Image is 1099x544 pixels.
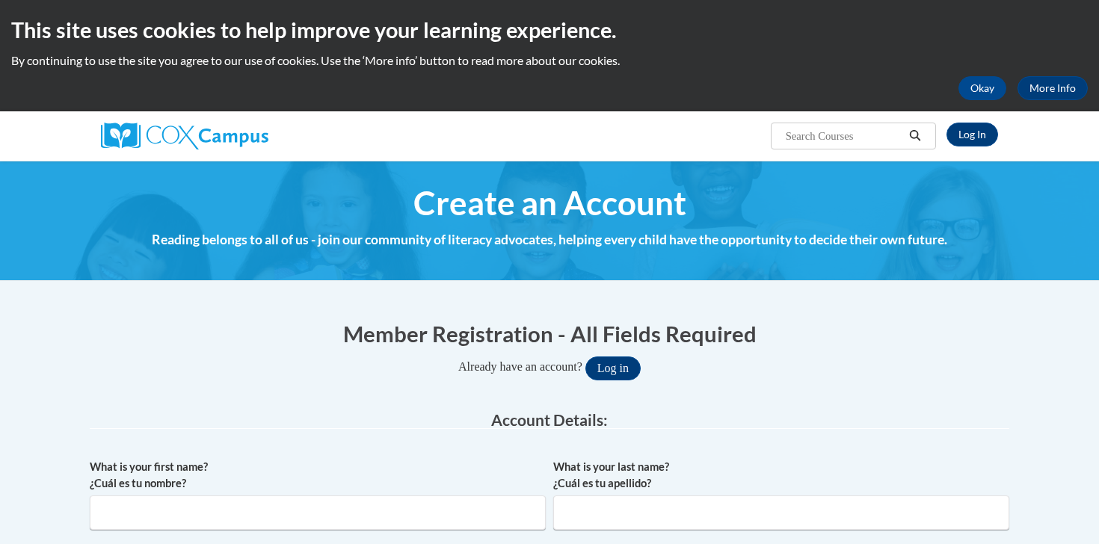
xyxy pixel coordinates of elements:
input: Metadata input [553,495,1009,530]
span: Account Details: [491,410,608,429]
span: Create an Account [413,183,686,223]
button: Okay [958,76,1006,100]
button: Search [904,127,926,145]
a: Log In [946,123,998,146]
h4: Reading belongs to all of us - join our community of literacy advocates, helping every child have... [90,230,1009,250]
h2: This site uses cookies to help improve your learning experience. [11,15,1088,45]
span: Already have an account? [458,360,582,373]
img: Cox Campus [101,123,268,149]
input: Search Courses [784,127,904,145]
label: What is your first name? ¿Cuál es tu nombre? [90,459,546,492]
input: Metadata input [90,495,546,530]
label: What is your last name? ¿Cuál es tu apellido? [553,459,1009,492]
h1: Member Registration - All Fields Required [90,318,1009,349]
a: More Info [1018,76,1088,100]
p: By continuing to use the site you agree to our use of cookies. Use the ‘More info’ button to read... [11,52,1088,69]
button: Log in [585,356,641,380]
